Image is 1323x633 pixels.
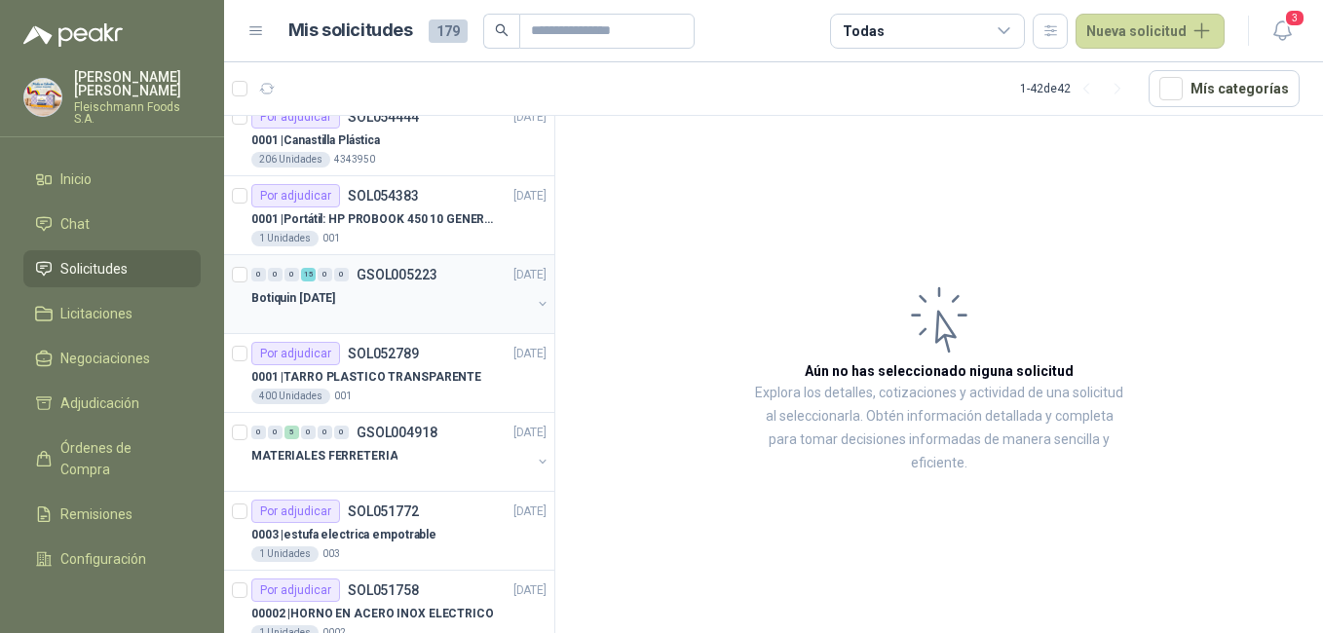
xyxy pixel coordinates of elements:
[251,152,330,168] div: 206 Unidades
[805,360,1074,382] h3: Aún no has seleccionado niguna solicitud
[23,161,201,198] a: Inicio
[251,421,550,483] a: 0 0 5 0 0 0 GSOL004918[DATE] MATERIALES FERRETERIA
[357,426,437,439] p: GSOL004918
[513,503,547,521] p: [DATE]
[60,168,92,190] span: Inicio
[224,97,554,176] a: Por adjudicarSOL054444[DATE] 0001 |Canastilla Plástica206 Unidades4343950
[60,303,132,324] span: Licitaciones
[251,268,266,281] div: 0
[322,231,340,246] p: 001
[251,605,494,623] p: 00002 | HORNO EN ACERO INOX ELECTRICO
[23,340,201,377] a: Negociaciones
[224,176,554,255] a: Por adjudicarSOL054383[DATE] 0001 |Portátil: HP PROBOOK 450 10 GENERACIÓN PROCESADOR INTEL CORE i...
[348,347,419,360] p: SOL052789
[23,385,201,422] a: Adjudicación
[334,389,352,404] p: 001
[513,108,547,127] p: [DATE]
[251,231,319,246] div: 1 Unidades
[23,429,201,488] a: Órdenes de Compra
[268,268,283,281] div: 0
[224,492,554,571] a: Por adjudicarSOL051772[DATE] 0003 |estufa electrica empotrable1 Unidades003
[495,23,509,37] span: search
[60,258,128,279] span: Solicitudes
[513,581,547,600] p: [DATE]
[513,266,547,284] p: [DATE]
[750,382,1128,475] p: Explora los detalles, cotizaciones y actividad de una solicitud al seleccionarla. Obtén informaci...
[74,70,201,97] p: [PERSON_NAME] [PERSON_NAME]
[23,496,201,533] a: Remisiones
[251,578,340,602] div: Por adjudicar
[251,105,340,129] div: Por adjudicar
[1149,70,1300,107] button: Mís categorías
[251,289,335,308] p: Botiquin [DATE]
[348,189,419,203] p: SOL054383
[60,392,139,414] span: Adjudicación
[1284,9,1305,27] span: 3
[23,23,123,47] img: Logo peakr
[288,17,413,45] h1: Mis solicitudes
[251,500,340,523] div: Por adjudicar
[60,437,182,480] span: Órdenes de Compra
[357,268,437,281] p: GSOL005223
[301,426,316,439] div: 0
[251,263,550,325] a: 0 0 0 15 0 0 GSOL005223[DATE] Botiquin [DATE]
[843,20,884,42] div: Todas
[334,426,349,439] div: 0
[429,19,468,43] span: 179
[251,131,380,150] p: 0001 | Canastilla Plástica
[60,348,150,369] span: Negociaciones
[318,426,332,439] div: 0
[334,152,375,168] p: 4343950
[1020,73,1133,104] div: 1 - 42 de 42
[23,585,201,622] a: Manuales y ayuda
[24,79,61,116] img: Company Logo
[23,250,201,287] a: Solicitudes
[251,526,436,544] p: 0003 | estufa electrica empotrable
[348,110,419,124] p: SOL054444
[251,184,340,207] div: Por adjudicar
[60,213,90,235] span: Chat
[23,205,201,242] a: Chat
[334,268,349,281] div: 0
[301,268,316,281] div: 15
[513,424,547,442] p: [DATE]
[60,548,146,570] span: Configuración
[284,426,299,439] div: 5
[224,334,554,413] a: Por adjudicarSOL052789[DATE] 0001 |TARRO PLASTICO TRANSPARENTE400 Unidades001
[1265,14,1300,49] button: 3
[268,426,283,439] div: 0
[251,342,340,365] div: Por adjudicar
[74,101,201,125] p: Fleischmann Foods S.A.
[322,546,340,562] p: 003
[251,426,266,439] div: 0
[318,268,332,281] div: 0
[251,368,481,387] p: 0001 | TARRO PLASTICO TRANSPARENTE
[23,295,201,332] a: Licitaciones
[513,187,547,205] p: [DATE]
[284,268,299,281] div: 0
[251,447,397,465] p: MATERIALES FERRETERIA
[348,504,419,518] p: SOL051772
[251,546,319,562] div: 1 Unidades
[348,583,419,597] p: SOL051758
[23,540,201,577] a: Configuración
[251,389,330,404] div: 400 Unidades
[251,210,494,229] p: 0001 | Portátil: HP PROBOOK 450 10 GENERACIÓN PROCESADOR INTEL CORE i7
[1076,14,1225,49] button: Nueva solicitud
[513,345,547,363] p: [DATE]
[60,503,132,525] span: Remisiones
